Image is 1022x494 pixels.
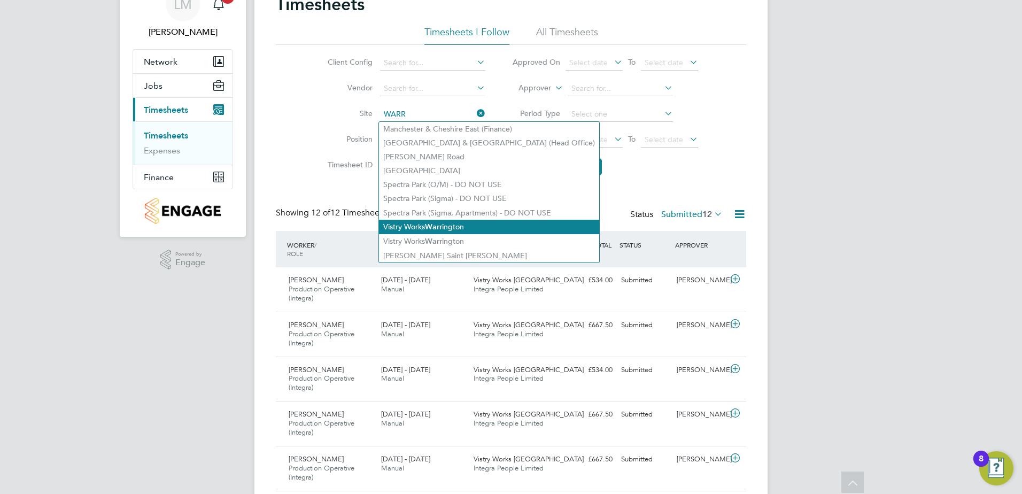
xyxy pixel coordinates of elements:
[379,122,599,136] li: Manchester & Cheshire East (Finance)
[311,207,330,218] span: 12 of
[617,451,672,468] div: Submitted
[144,105,188,115] span: Timesheets
[474,329,544,338] span: Integra People Limited
[284,235,377,263] div: WORKER
[979,451,1013,485] button: Open Resource Center, 8 new notifications
[561,317,617,334] div: £667.50
[474,454,584,464] span: Vistry Works [GEOGRAPHIC_DATA]
[289,275,344,284] span: [PERSON_NAME]
[381,320,430,329] span: [DATE] - [DATE]
[381,329,404,338] span: Manual
[379,177,599,191] li: Spectra Park (O/M) - DO NOT USE
[617,272,672,289] div: Submitted
[379,249,599,263] li: [PERSON_NAME] Saint [PERSON_NAME]
[144,145,180,156] a: Expenses
[289,454,344,464] span: [PERSON_NAME]
[377,235,469,263] div: PERIOD
[381,454,430,464] span: [DATE] - [DATE]
[568,81,673,96] input: Search for...
[661,209,723,220] label: Submitted
[311,207,386,218] span: 12 Timesheets
[381,365,430,374] span: [DATE] - [DATE]
[568,107,673,122] input: Select one
[175,250,205,259] span: Powered by
[314,241,316,249] span: /
[474,284,544,294] span: Integra People Limited
[672,235,728,254] div: APPROVER
[133,74,233,97] button: Jobs
[133,50,233,73] button: Network
[324,134,373,144] label: Position
[289,365,344,374] span: [PERSON_NAME]
[324,160,373,169] label: Timesheet ID
[289,410,344,419] span: [PERSON_NAME]
[569,135,608,144] span: Select date
[324,83,373,92] label: Vendor
[379,136,599,150] li: [GEOGRAPHIC_DATA] & [GEOGRAPHIC_DATA] (Head Office)
[424,26,509,45] li: Timesheets I Follow
[160,250,206,270] a: Powered byEngage
[381,284,404,294] span: Manual
[425,222,442,231] b: Warr
[380,107,485,122] input: Search for...
[289,374,354,392] span: Production Operative (Integra)
[133,98,233,121] button: Timesheets
[144,130,188,141] a: Timesheets
[289,284,354,303] span: Production Operative (Integra)
[561,406,617,423] div: £667.50
[324,109,373,118] label: Site
[381,374,404,383] span: Manual
[561,361,617,379] div: £534.00
[474,275,584,284] span: Vistry Works [GEOGRAPHIC_DATA]
[672,451,728,468] div: [PERSON_NAME]
[381,275,430,284] span: [DATE] - [DATE]
[592,241,611,249] span: TOTAL
[645,58,683,67] span: Select date
[133,165,233,189] button: Finance
[381,419,404,428] span: Manual
[289,419,354,437] span: Production Operative (Integra)
[289,320,344,329] span: [PERSON_NAME]
[380,81,485,96] input: Search for...
[133,121,233,165] div: Timesheets
[379,191,599,205] li: Spectra Park (Sigma) - DO NOT USE
[287,249,303,258] span: ROLE
[380,56,485,71] input: Search for...
[144,172,174,182] span: Finance
[672,317,728,334] div: [PERSON_NAME]
[145,198,220,224] img: countryside-properties-logo-retina.png
[379,150,599,164] li: [PERSON_NAME] Road
[645,135,683,144] span: Select date
[379,220,599,234] li: Vistry Works ington
[561,272,617,289] div: £534.00
[474,419,544,428] span: Integra People Limited
[625,55,639,69] span: To
[979,459,984,473] div: 8
[133,26,233,38] span: Leah Meade
[474,320,584,329] span: Vistry Works [GEOGRAPHIC_DATA]
[276,207,388,219] div: Showing
[617,317,672,334] div: Submitted
[672,406,728,423] div: [PERSON_NAME]
[474,365,584,374] span: Vistry Works [GEOGRAPHIC_DATA]
[474,464,544,473] span: Integra People Limited
[617,406,672,423] div: Submitted
[144,57,177,67] span: Network
[512,109,560,118] label: Period Type
[289,464,354,482] span: Production Operative (Integra)
[381,464,404,473] span: Manual
[617,235,672,254] div: STATUS
[512,57,560,67] label: Approved On
[672,361,728,379] div: [PERSON_NAME]
[425,237,442,246] b: Warr
[175,258,205,267] span: Engage
[625,132,639,146] span: To
[379,206,599,220] li: Spectra Park (Sigma, Apartments) - DO NOT USE
[379,164,599,177] li: [GEOGRAPHIC_DATA]
[379,234,599,249] li: Vistry Works ington
[474,410,584,419] span: Vistry Works [GEOGRAPHIC_DATA]
[289,329,354,348] span: Production Operative (Integra)
[536,26,598,45] li: All Timesheets
[672,272,728,289] div: [PERSON_NAME]
[702,209,712,220] span: 12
